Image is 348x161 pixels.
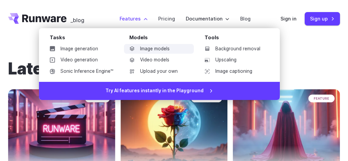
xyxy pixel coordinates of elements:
a: Video models [124,55,194,65]
a: _blog [71,13,84,24]
a: Upload your own [124,66,194,76]
a: Pricing [158,15,175,22]
a: Try AI features instantly in the Playground [39,82,280,100]
a: Blog [240,15,251,22]
span: _blog [71,17,84,23]
a: Image captioning [199,66,269,76]
a: Video generation [44,55,119,65]
a: Upscaling [199,55,269,65]
div: Tasks [50,34,119,44]
div: Tools [205,34,269,44]
a: Sign in [280,15,297,22]
a: Background removal [199,44,269,54]
label: Documentation [186,15,229,22]
h1: Latest Posts [8,59,340,78]
a: Image generation [44,44,119,54]
a: Go to / [8,13,67,24]
a: Image models [124,44,194,54]
a: Sonic Inference Engine™ [44,66,119,76]
div: Models [129,34,194,44]
span: feature [308,95,335,102]
label: Features [120,15,147,22]
a: Sign up [305,12,340,25]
